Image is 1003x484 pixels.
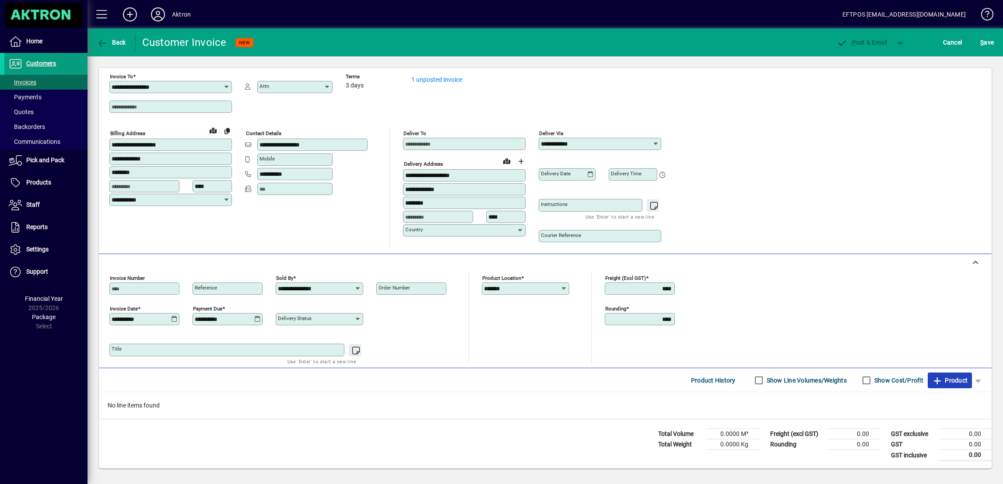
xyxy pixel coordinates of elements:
[26,268,48,275] span: Support
[288,356,356,366] mat-hint: Use 'Enter' to start a new line
[975,2,992,30] a: Knowledge Base
[827,439,880,450] td: 0.00
[654,429,706,439] td: Total Volume
[4,172,88,194] a: Products
[32,313,56,320] span: Package
[605,306,626,312] mat-label: Rounding
[980,35,994,49] span: ave
[887,429,939,439] td: GST exclusive
[206,123,220,137] a: View on map
[978,35,996,50] button: Save
[260,83,269,89] mat-label: Attn
[26,179,51,186] span: Products
[110,73,133,80] mat-label: Invoice To
[4,104,88,119] a: Quotes
[110,306,138,312] mat-label: Invoice date
[276,275,293,281] mat-label: Sold by
[605,275,646,281] mat-label: Freight (excl GST)
[26,201,40,208] span: Staff
[403,130,426,136] mat-label: Deliver To
[873,376,923,385] label: Show Cost/Profit
[9,108,34,115] span: Quotes
[687,373,739,388] button: Product History
[239,40,250,45] span: NEW
[539,130,563,136] mat-label: Deliver via
[97,39,126,46] span: Back
[852,39,856,46] span: P
[766,439,827,450] td: Rounding
[99,392,992,419] div: No line items found
[541,171,571,177] mat-label: Delivery date
[932,373,968,387] span: Product
[766,429,827,439] td: Freight (excl GST)
[26,223,48,230] span: Reports
[541,201,568,207] mat-label: Instructions
[500,154,514,168] a: View on map
[4,75,88,90] a: Invoices
[514,154,528,168] button: Choose address
[691,373,736,387] span: Product History
[4,239,88,261] a: Settings
[379,285,410,291] mat-label: Order number
[195,285,217,291] mat-label: Reference
[26,60,56,67] span: Customers
[220,124,234,138] button: Copy to Delivery address
[939,429,992,439] td: 0.00
[278,315,312,321] mat-label: Delivery status
[4,119,88,134] a: Backorders
[112,346,122,352] mat-label: Title
[116,7,144,22] button: Add
[346,82,364,89] span: 3 days
[928,373,972,388] button: Product
[611,171,642,177] mat-label: Delivery time
[142,35,227,49] div: Customer Invoice
[9,79,36,86] span: Invoices
[842,7,966,21] div: EFTPOS [EMAIL_ADDRESS][DOMAIN_NAME]
[9,94,42,101] span: Payments
[4,150,88,171] a: Pick and Pack
[980,39,984,46] span: S
[654,439,706,450] td: Total Weight
[4,134,88,149] a: Communications
[193,306,222,312] mat-label: Payment due
[832,35,892,50] button: Post & Email
[4,90,88,104] a: Payments
[765,376,847,385] label: Show Line Volumes/Weights
[9,123,45,130] span: Backorders
[586,212,654,222] mat-hint: Use 'Enter' to start a new line
[26,38,42,45] span: Home
[887,450,939,461] td: GST inclusive
[943,35,962,49] span: Cancel
[346,74,398,80] span: Terms
[887,439,939,450] td: GST
[706,429,759,439] td: 0.0000 M³
[4,194,88,216] a: Staff
[9,138,60,145] span: Communications
[837,39,887,46] span: ost & Email
[482,275,521,281] mat-label: Product location
[4,216,88,238] a: Reports
[827,429,880,439] td: 0.00
[411,76,462,83] a: 1 unposted invoice
[26,246,49,253] span: Settings
[939,439,992,450] td: 0.00
[26,157,64,164] span: Pick and Pack
[939,450,992,461] td: 0.00
[88,35,136,50] app-page-header-button: Back
[4,261,88,283] a: Support
[541,232,581,238] mat-label: Courier Reference
[4,31,88,52] a: Home
[25,295,63,302] span: Financial Year
[144,7,172,22] button: Profile
[95,35,128,50] button: Back
[941,35,964,50] button: Cancel
[706,439,759,450] td: 0.0000 Kg
[260,156,275,162] mat-label: Mobile
[172,7,191,21] div: Aktron
[110,275,145,281] mat-label: Invoice number
[405,226,423,233] mat-label: Country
